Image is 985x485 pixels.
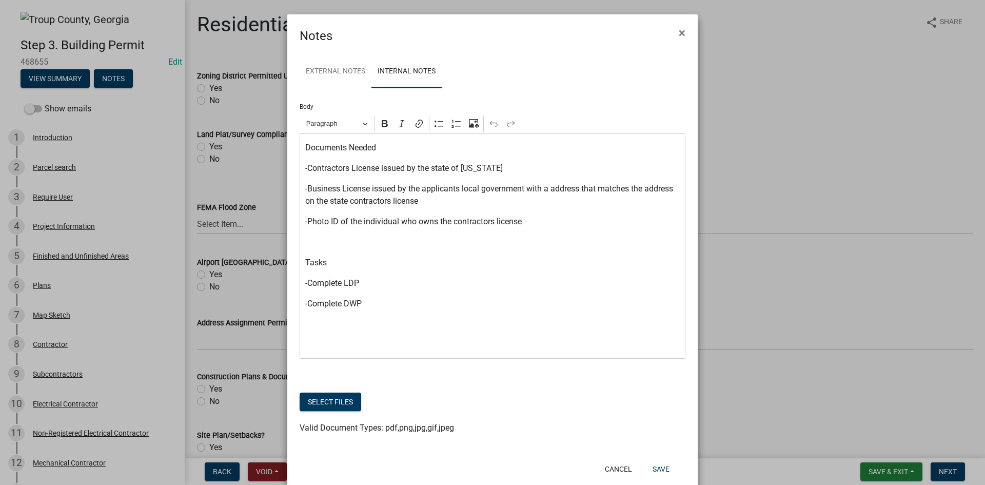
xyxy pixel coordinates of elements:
[300,133,685,359] div: Editor editing area: main. Press Alt+0 for help.
[305,162,680,174] p: -Contractors License issued by the state of [US_STATE]
[300,55,371,88] a: External Notes
[305,216,680,228] p: -Photo ID of the individual who owns the contractors license
[305,142,680,154] p: Documents Needed
[597,460,640,478] button: Cancel
[371,55,442,88] a: Internal Notes
[644,460,678,478] button: Save
[305,257,680,269] p: Tasks
[671,18,694,47] button: Close
[306,118,360,130] span: Paragraph
[305,183,680,207] p: -Business License issued by the applicants local government with a address that matches the addre...
[679,26,685,40] span: ×
[300,393,361,411] button: Select files
[300,423,454,433] span: Valid Document Types: pdf,png,jpg,gif,jpeg
[305,298,680,310] p: -Complete DWP
[300,104,313,110] label: Body
[305,277,680,289] p: -Complete LDP
[300,114,685,133] div: Editor toolbar
[302,116,372,132] button: Paragraph, Heading
[300,27,332,45] h4: Notes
